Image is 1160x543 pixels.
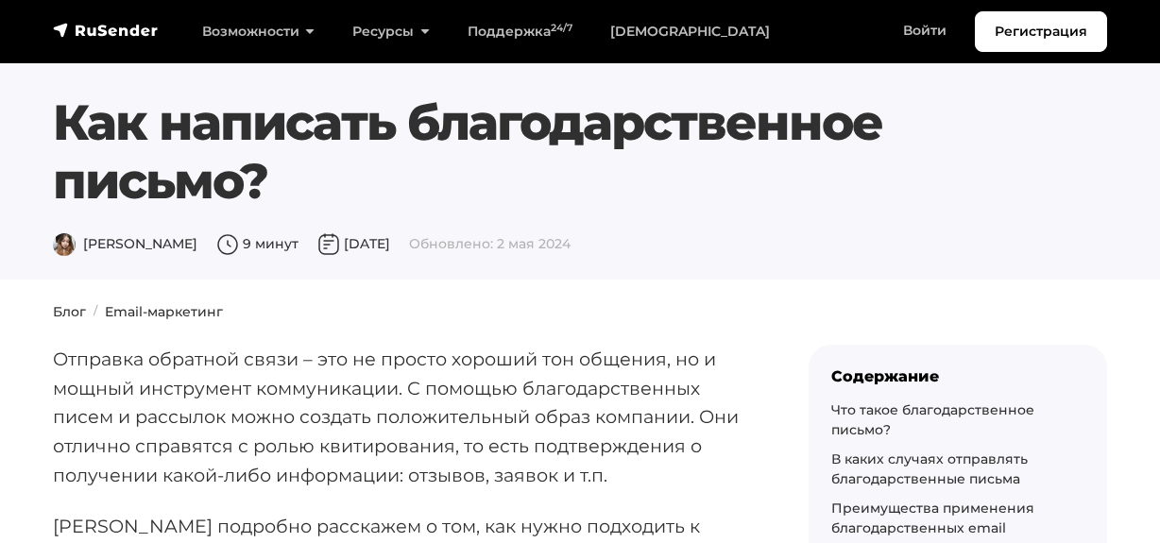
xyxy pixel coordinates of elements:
div: Содержание [831,367,1084,385]
img: Время чтения [216,233,239,256]
a: Преимущества применения благодарственных email [831,500,1034,536]
img: Дата публикации [317,233,340,256]
a: Возможности [183,12,333,51]
span: 9 минут [216,235,299,252]
a: В каких случаях отправлять благодарственные письма [831,450,1028,487]
a: Войти [884,11,965,50]
a: [DEMOGRAPHIC_DATA] [591,12,789,51]
img: RuSender [53,21,159,40]
h1: Как написать благодарственное письмо? [53,93,1017,212]
a: Поддержка24/7 [449,12,591,51]
a: Ресурсы [333,12,448,51]
a: Что такое благодарственное письмо? [831,401,1034,438]
span: Обновлено: 2 мая 2024 [409,235,571,252]
span: [PERSON_NAME] [53,235,197,252]
p: Отправка обратной связи – это не просто хороший тон общения, но и мощный инструмент коммуникации.... [53,345,748,490]
a: Регистрация [975,11,1107,52]
a: Блог [53,303,86,320]
nav: breadcrumb [42,302,1118,322]
sup: 24/7 [551,22,572,34]
span: [DATE] [317,235,390,252]
li: Email-маркетинг [86,302,223,322]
